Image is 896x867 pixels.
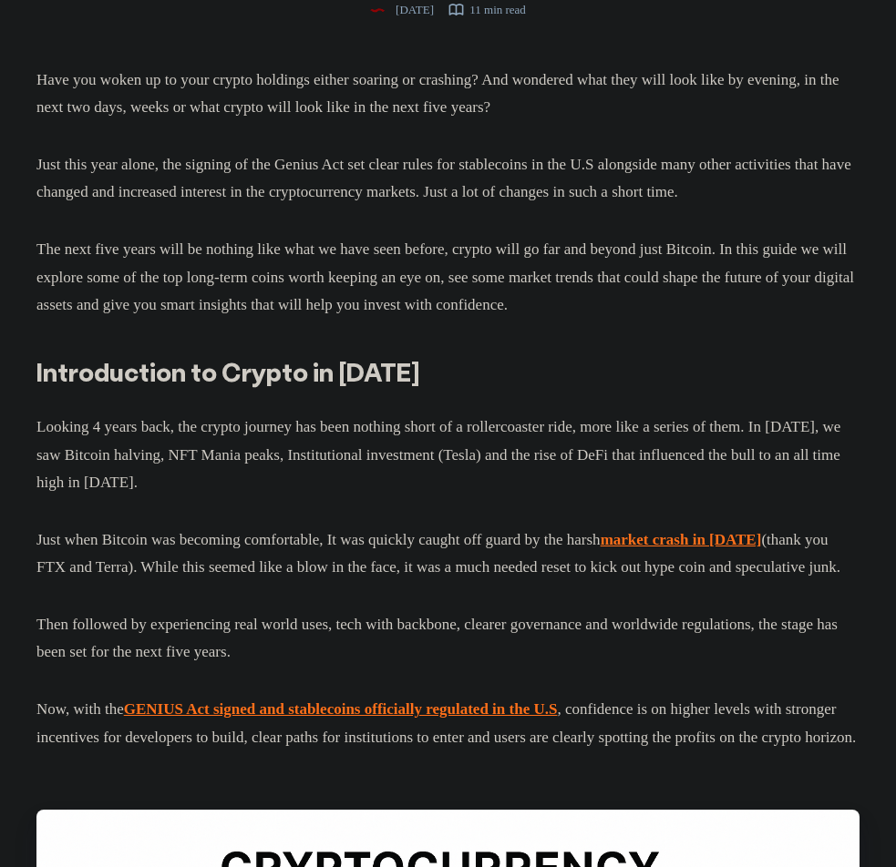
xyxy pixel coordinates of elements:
p: The next five years will be nothing like what we have seen before, crypto will go far and beyond ... [36,229,860,320]
p: Then followed by experiencing real world uses, tech with backbone, clearer governance and worldwi... [36,604,860,667]
p: Just when Bitcoin was becoming comfortable, It was quickly caught off guard by the harsh (thank y... [36,519,860,582]
strong: Introduction to Crypto in [DATE] [36,355,420,388]
a: market crash in [DATE] [601,531,762,548]
time: [DATE] [370,3,434,16]
p: Just this year alone, the signing of the Genius Act set clear rules for stablecoins in the U.S al... [36,144,860,207]
a: GENIUS Act signed and stablecoins officially regulated in the U.S [124,700,558,718]
p: Looking 4 years back, the crypto journey has been nothing short of a rollercoaster ride, more lik... [36,406,860,497]
p: Have you woken up to your crypto holdings either soaring or crashing? And wondered what they will... [36,66,860,122]
p: Now, with the , confidence is on higher levels with stronger incentives for developers to build, ... [36,688,860,751]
